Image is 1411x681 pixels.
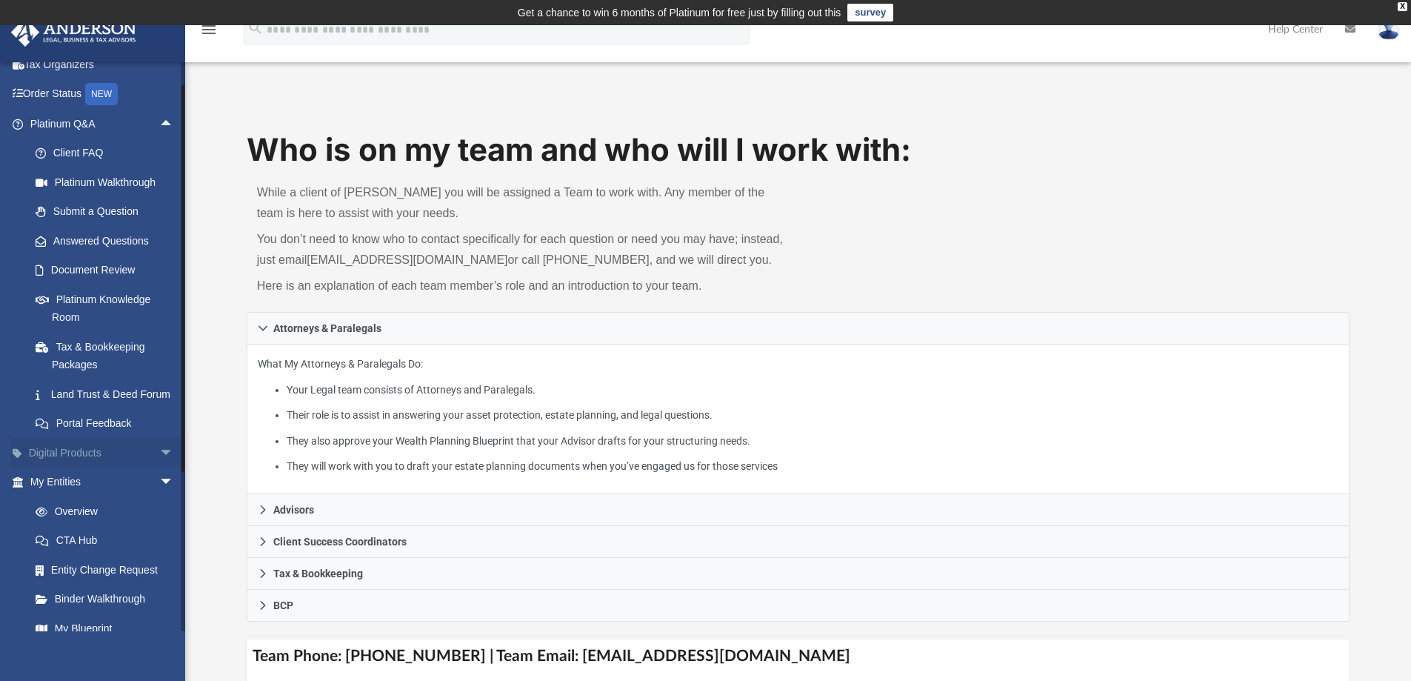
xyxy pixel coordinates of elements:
[247,558,1350,590] a: Tax & Bookkeeping
[273,323,381,333] span: Attorneys & Paralegals
[85,83,118,105] div: NEW
[7,18,141,47] img: Anderson Advisors Platinum Portal
[257,229,788,270] p: You don’t need to know who to contact specifically for each question or need you may have; instea...
[10,109,196,139] a: Platinum Q&Aarrow_drop_up
[247,526,1350,558] a: Client Success Coordinators
[247,640,1350,673] h4: Team Phone: [PHONE_NUMBER] | Team Email: [EMAIL_ADDRESS][DOMAIN_NAME]
[307,253,507,266] a: [EMAIL_ADDRESS][DOMAIN_NAME]
[21,332,196,379] a: Tax & Bookkeeping Packages
[159,438,189,468] span: arrow_drop_down
[257,182,788,224] p: While a client of [PERSON_NAME] you will be assigned a Team to work with. Any member of the team ...
[247,494,1350,526] a: Advisors
[21,585,196,614] a: Binder Walkthrough
[247,312,1350,345] a: Attorneys & Paralegals
[1378,19,1400,40] img: User Pic
[287,457,1338,476] li: They will work with you to draft your estate planning documents when you’ve engaged us for those ...
[21,285,196,332] a: Platinum Knowledge Room
[10,438,196,468] a: Digital Productsarrow_drop_down
[273,568,363,579] span: Tax & Bookkeeping
[247,20,264,36] i: search
[21,379,196,409] a: Land Trust & Deed Forum
[10,468,196,497] a: My Entitiesarrow_drop_down
[21,555,196,585] a: Entity Change Request
[200,28,218,39] a: menu
[21,226,196,256] a: Answered Questions
[159,468,189,498] span: arrow_drop_down
[10,50,196,79] a: Tax Organizers
[847,4,893,21] a: survey
[273,600,293,611] span: BCP
[159,109,189,139] span: arrow_drop_up
[21,409,196,439] a: Portal Feedback
[273,505,314,515] span: Advisors
[258,355,1339,476] p: What My Attorneys & Paralegals Do:
[21,197,196,227] a: Submit a Question
[257,276,788,296] p: Here is an explanation of each team member’s role and an introduction to your team.
[518,4,841,21] div: Get a chance to win 6 months of Platinum for free just by filling out this
[21,496,196,526] a: Overview
[200,21,218,39] i: menu
[247,345,1350,495] div: Attorneys & Paralegals
[273,537,407,547] span: Client Success Coordinators
[247,590,1350,622] a: BCP
[247,128,1350,172] h1: Who is on my team and who will I work with:
[287,381,1338,399] li: Your Legal team consists of Attorneys and Paralegals.
[21,526,196,556] a: CTA Hub
[21,139,196,168] a: Client FAQ
[287,406,1338,425] li: Their role is to assist in answering your asset protection, estate planning, and legal questions.
[21,167,196,197] a: Platinum Walkthrough
[21,256,196,285] a: Document Review
[10,79,196,110] a: Order StatusNEW
[1398,2,1407,11] div: close
[287,432,1338,451] li: They also approve your Wealth Planning Blueprint that your Advisor drafts for your structuring ne...
[21,614,189,643] a: My Blueprint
